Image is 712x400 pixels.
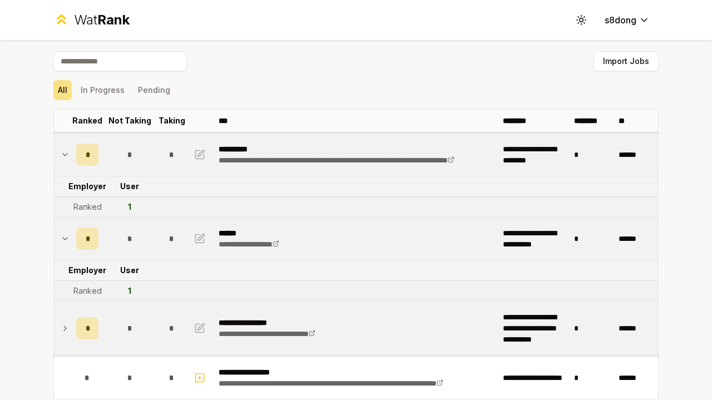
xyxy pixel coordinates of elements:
div: Wat [74,11,130,29]
div: 1 [128,201,131,213]
td: Employer [72,176,103,196]
button: All [53,80,72,100]
button: Import Jobs [594,51,659,71]
p: Ranked [72,115,102,126]
div: Ranked [73,285,102,297]
button: s8dong [596,10,659,30]
p: Not Taking [108,115,151,126]
div: Ranked [73,201,102,213]
span: s8dong [605,13,636,27]
p: Taking [159,115,185,126]
td: Employer [72,260,103,280]
div: 1 [128,285,131,297]
a: WatRank [53,11,130,29]
span: Rank [97,12,130,28]
button: In Progress [76,80,129,100]
td: User [103,260,156,280]
button: Pending [133,80,175,100]
td: User [103,176,156,196]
